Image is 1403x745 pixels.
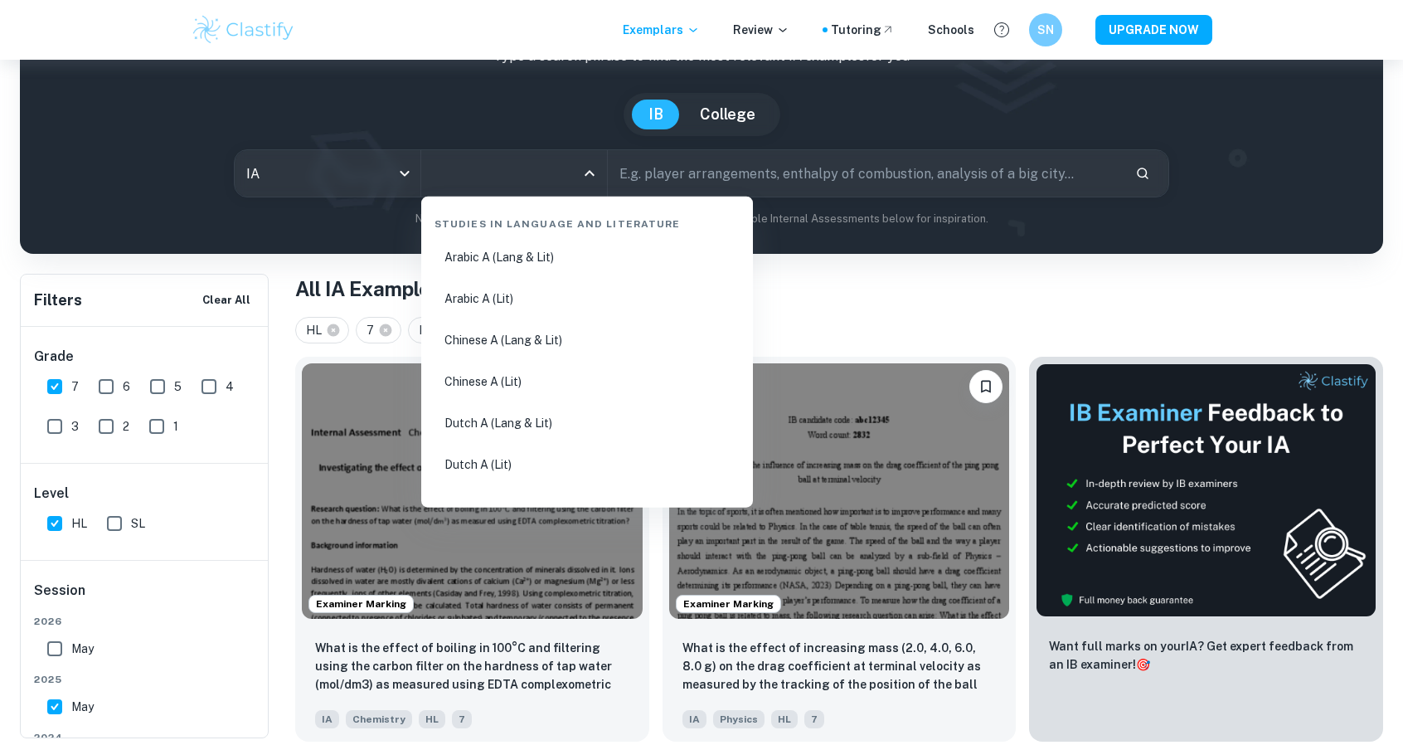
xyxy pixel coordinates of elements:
li: Dutch A (Lit) [428,446,746,484]
li: Dutch A (Lang & Lit) [428,404,746,442]
p: Want full marks on your IA ? Get expert feedback from an IB examiner! [1049,637,1363,674]
span: 7 [367,321,381,339]
h6: Level [34,484,256,504]
span: 1 [173,417,178,436]
div: IA [235,150,420,197]
a: Examiner MarkingBookmarkWhat is the effect of boiling in 100°C and filtering using the carbon fil... [295,357,649,742]
img: Clastify logo [191,13,296,46]
span: 🎯 [1136,658,1150,671]
span: Chemistry [346,710,412,728]
p: Exemplars [623,21,700,39]
p: Review [733,21,789,39]
a: Tutoring [831,21,895,39]
div: HL [295,317,349,343]
span: 2 [123,417,129,436]
h6: SN [1036,21,1056,39]
span: HL [419,710,445,728]
span: 5 [174,377,182,396]
a: Examiner MarkingBookmarkWhat is the effect of increasing mass (2.0, 4.0, 6.0, 8.0 g) on the drag ... [663,357,1017,742]
div: 7 [356,317,401,343]
span: 7 [71,377,79,396]
button: SN [1029,13,1062,46]
span: 2024 [34,730,256,745]
span: SL [131,514,145,533]
span: Examiner Marking [309,596,413,611]
span: Physics [713,710,765,728]
a: Schools [928,21,974,39]
span: 4 [226,377,234,396]
span: May [71,640,94,658]
h6: Filters [34,289,82,312]
button: Clear All [198,288,255,313]
button: Help and Feedback [988,16,1016,44]
span: M25 [419,321,450,339]
button: Close [578,162,601,185]
p: Not sure what to search for? You can always look through our example Internal Assessments below f... [33,211,1370,227]
p: What is the effect of boiling in 100°C and filtering using the carbon filter on the hardness of t... [315,639,629,695]
img: Physics IA example thumbnail: What is the effect of increasing mass (2 [669,363,1010,619]
span: 3 [71,417,79,436]
h1: All IA Examples [295,274,1383,304]
li: Chinese A (Lit) [428,363,746,401]
span: HL [71,514,87,533]
span: IA [315,710,339,728]
img: Chemistry IA example thumbnail: What is the effect of boiling in 100°C a [302,363,643,619]
li: Chinese A (Lang & Lit) [428,321,746,359]
h6: Session [34,581,256,614]
span: May [71,698,94,716]
div: Studies in Language and Literature [428,203,746,238]
button: Bookmark [969,370,1002,403]
input: E.g. player arrangements, enthalpy of combustion, analysis of a big city... [608,150,1122,197]
p: What is the effect of increasing mass (2.0, 4.0, 6.0, 8.0 g) on the drag coefficient at terminal ... [682,639,997,695]
span: 7 [452,710,472,728]
button: College [683,100,772,129]
button: IB [632,100,680,129]
button: Search [1129,159,1157,187]
li: Arabic A (Lang & Lit) [428,238,746,276]
li: English A ([PERSON_NAME] & Lit) HL Essay [428,487,746,525]
span: Examiner Marking [677,596,780,611]
button: UPGRADE NOW [1095,15,1212,45]
div: M25 [408,317,470,343]
span: 2026 [34,614,256,629]
span: IA [682,710,706,728]
span: 2025 [34,672,256,687]
span: 7 [804,710,824,728]
li: Arabic A (Lit) [428,280,746,318]
h6: Grade [34,347,256,367]
a: ThumbnailWant full marks on yourIA? Get expert feedback from an IB examiner! [1029,357,1383,742]
img: Thumbnail [1036,363,1376,617]
span: HL [306,321,329,339]
span: HL [771,710,798,728]
span: 6 [123,377,130,396]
